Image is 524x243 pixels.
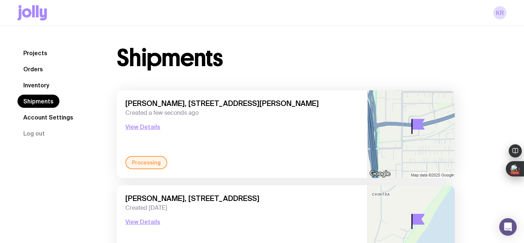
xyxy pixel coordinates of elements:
button: Log out [17,127,51,140]
span: Created a few seconds ago [125,109,359,117]
div: Open Intercom Messenger [499,218,517,236]
a: Shipments [17,95,59,108]
span: [PERSON_NAME], [STREET_ADDRESS][PERSON_NAME] [125,99,359,108]
a: KR [493,6,507,19]
span: Created [DATE] [125,204,359,212]
img: staticmap [368,90,455,178]
button: View Details [125,122,160,131]
div: Processing [125,156,167,169]
a: Projects [17,46,53,60]
a: Account Settings [17,111,79,124]
a: Orders [17,62,49,76]
a: Inventory [17,79,55,92]
h1: Shipments [117,46,223,70]
button: View Details [125,217,160,226]
span: [PERSON_NAME], [STREET_ADDRESS] [125,194,359,203]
